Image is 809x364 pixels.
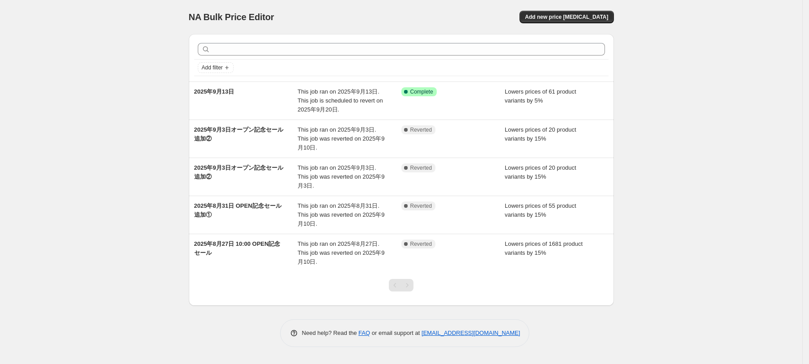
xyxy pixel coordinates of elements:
span: Lowers prices of 1681 product variants by 15% [505,240,583,256]
span: Add new price [MEDICAL_DATA] [525,13,608,21]
span: Reverted [410,126,432,133]
span: 2025年8月27日 10:00 OPEN記念セール [194,240,281,256]
span: or email support at [370,330,422,336]
span: This job ran on 2025年8月27日. This job was reverted on 2025年9月10日. [298,240,384,265]
span: This job ran on 2025年9月3日. This job was reverted on 2025年9月3日. [298,164,384,189]
span: Lowers prices of 20 product variants by 15% [505,126,576,142]
span: 2025年9月3日オープン記念セール追加② [194,126,283,142]
a: FAQ [358,330,370,336]
span: Complete [410,88,433,95]
span: 2025年9月3日オープン記念セール追加② [194,164,283,180]
span: Lowers prices of 55 product variants by 15% [505,202,576,218]
span: This job ran on 2025年8月31日. This job was reverted on 2025年9月10日. [298,202,384,227]
span: Add filter [202,64,223,71]
span: NA Bulk Price Editor [189,12,274,22]
span: Lowers prices of 20 product variants by 15% [505,164,576,180]
button: Add filter [198,62,234,73]
span: 2025年8月31日 OPEN記念セール追加① [194,202,281,218]
span: Need help? Read the [302,330,359,336]
span: This job ran on 2025年9月13日. This job is scheduled to revert on 2025年9月20日. [298,88,383,113]
nav: Pagination [389,279,413,291]
a: [EMAIL_ADDRESS][DOMAIN_NAME] [422,330,520,336]
span: Reverted [410,240,432,248]
span: Reverted [410,202,432,210]
span: Lowers prices of 61 product variants by 5% [505,88,576,104]
button: Add new price [MEDICAL_DATA] [519,11,613,23]
span: Reverted [410,164,432,171]
span: This job ran on 2025年9月3日. This job was reverted on 2025年9月10日. [298,126,384,151]
span: 2025年9月13日 [194,88,234,95]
